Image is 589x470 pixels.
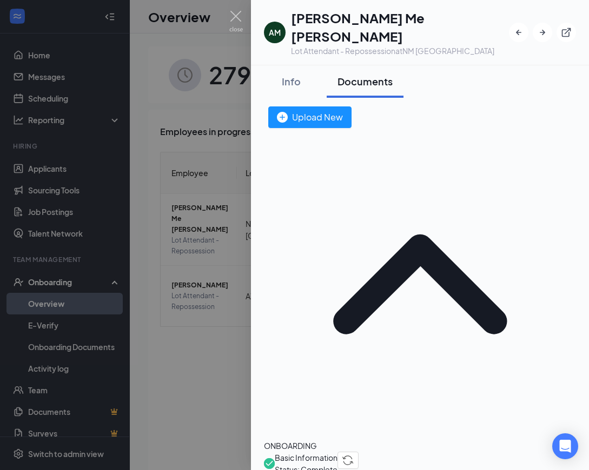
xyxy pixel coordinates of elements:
[277,110,343,124] div: Upload New
[533,23,552,42] button: ArrowRight
[275,452,337,464] span: Basic Information
[557,23,576,42] button: ExternalLink
[337,75,393,88] div: Documents
[291,9,509,45] h1: [PERSON_NAME] Me [PERSON_NAME]
[275,75,307,88] div: Info
[513,27,524,38] svg: ArrowLeftNew
[561,27,572,38] svg: ExternalLink
[509,23,528,42] button: ArrowLeftNew
[269,27,281,38] div: AM
[264,128,576,440] svg: ChevronUp
[537,27,548,38] svg: ArrowRight
[268,106,352,128] button: Upload New
[264,440,576,452] div: ONBOARDING
[552,433,578,459] div: Open Intercom Messenger
[291,45,509,56] div: Lot Attendant - Repossession at NM [GEOGRAPHIC_DATA]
